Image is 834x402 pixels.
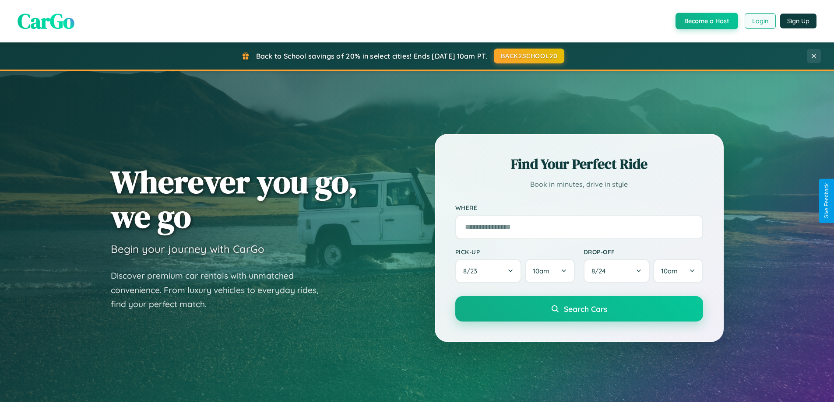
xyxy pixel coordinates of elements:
h2: Find Your Perfect Ride [455,154,703,174]
p: Discover premium car rentals with unmatched convenience. From luxury vehicles to everyday rides, ... [111,269,330,311]
button: BACK2SCHOOL20 [494,49,564,63]
span: CarGo [18,7,74,35]
button: Login [745,13,776,29]
label: Drop-off [584,248,703,255]
button: 8/23 [455,259,522,283]
h3: Begin your journey with CarGo [111,242,264,255]
button: 10am [525,259,574,283]
label: Where [455,204,703,211]
span: 8 / 23 [463,267,482,275]
span: 8 / 24 [591,267,610,275]
div: Give Feedback [823,183,830,219]
span: Search Cars [564,304,607,314]
span: Back to School savings of 20% in select cities! Ends [DATE] 10am PT. [256,52,487,60]
p: Book in minutes, drive in style [455,178,703,191]
button: Become a Host [676,13,738,29]
span: 10am [661,267,678,275]
label: Pick-up [455,248,575,255]
span: 10am [533,267,549,275]
button: 8/24 [584,259,650,283]
button: 10am [653,259,703,283]
button: Search Cars [455,296,703,322]
h1: Wherever you go, we go [111,164,358,234]
button: Sign Up [780,14,816,28]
